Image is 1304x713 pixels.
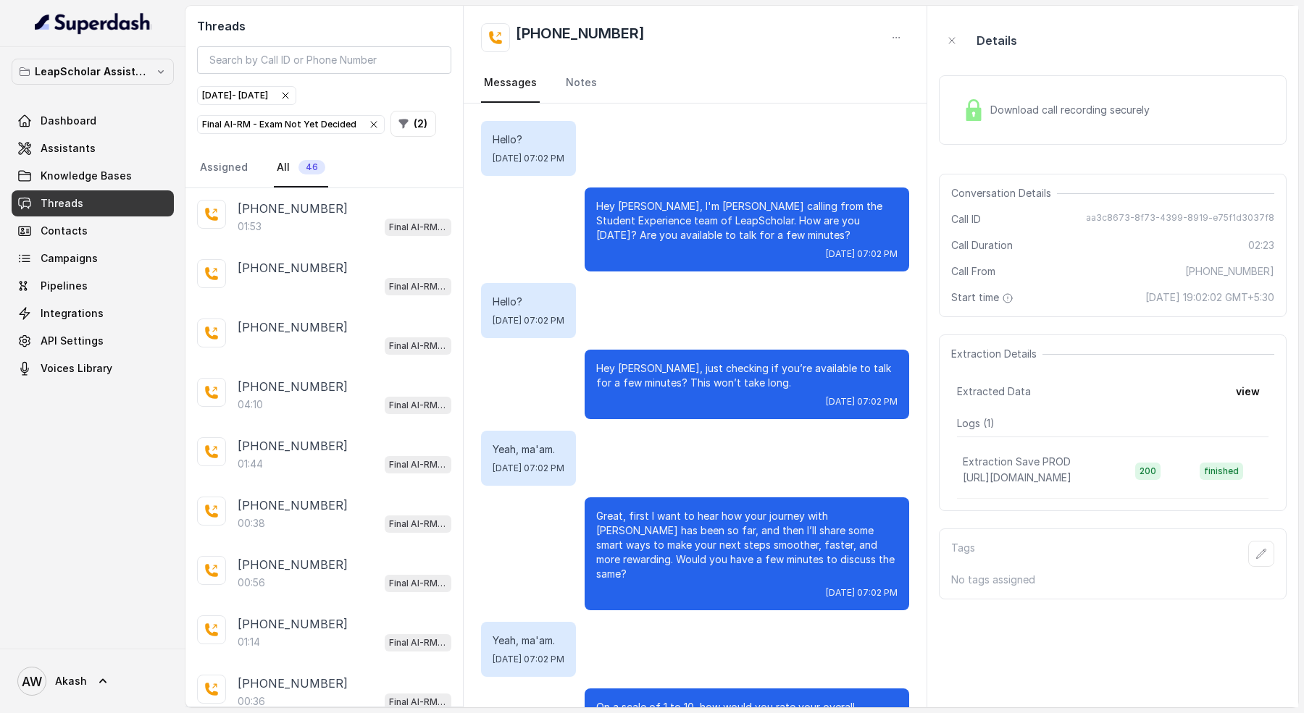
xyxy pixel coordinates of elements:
[951,347,1042,361] span: Extraction Details
[481,64,540,103] a: Messages
[197,148,251,187] a: Assigned
[12,300,174,326] a: Integrations
[1135,463,1161,480] span: 200
[951,264,995,279] span: Call From
[596,509,898,581] p: Great, first I want to hear how your journey with [PERSON_NAME] has been so far, and then I’ll sh...
[826,396,898,408] span: [DATE] 07:02 PM
[41,279,88,293] span: Pipelines
[389,457,447,472] p: Final AI-RM - Exam Not Yet Decided
[493,633,564,648] p: Yeah, ma'am.
[951,573,1274,587] p: No tags assigned
[493,295,564,309] p: Hello?
[238,397,263,412] p: 04:10
[238,556,348,573] p: [PHONE_NUMBER]
[238,615,348,633] p: [PHONE_NUMBER]
[12,135,174,161] a: Assistants
[55,674,87,688] span: Akash
[826,587,898,599] span: [DATE] 07:02 PM
[238,259,348,277] p: [PHONE_NUMBER]
[1145,290,1274,305] span: [DATE] 19:02:02 GMT+5:30
[238,516,265,531] p: 00:38
[389,576,447,591] p: Final AI-RM - Exam Not Yet Decided
[238,378,348,395] p: [PHONE_NUMBER]
[389,339,447,353] p: Final AI-RM - Exam Not Yet Decided
[1248,238,1274,253] span: 02:23
[12,190,174,216] a: Threads
[238,635,260,649] p: 01:14
[493,315,564,326] span: [DATE] 07:02 PM
[596,361,898,390] p: Hey [PERSON_NAME], just checking if you’re available to talk for a few minutes? This won’t take l...
[197,148,451,187] nav: Tabs
[963,455,1071,469] p: Extraction Save PROD
[389,636,447,650] p: Final AI-RM - Exam Not Yet Decided
[197,17,451,35] h2: Threads
[12,108,174,134] a: Dashboard
[389,279,447,294] p: Final AI-RM - Exam Not Yet Decided
[951,290,1016,305] span: Start time
[197,86,296,105] button: [DATE]- [DATE]
[41,114,96,128] span: Dashboard
[35,63,151,80] p: LeapScholar Assistant
[274,148,328,187] a: All46
[1185,264,1274,279] span: [PHONE_NUMBER]
[238,497,348,514] p: [PHONE_NUMBER]
[12,245,174,271] a: Campaigns
[1086,212,1274,227] span: aa3c8673-8f73-4399-8919-e75f1d3037f8
[12,328,174,354] a: API Settings
[493,153,564,164] span: [DATE] 07:02 PM
[481,64,909,103] nav: Tabs
[238,675,348,692] p: [PHONE_NUMBER]
[12,59,174,85] button: LeapScholar Assistant
[389,398,447,413] p: Final AI-RM - Exam Not Yet Decided
[826,248,898,260] span: [DATE] 07:02 PM
[957,384,1031,399] span: Extracted Data
[1227,379,1269,405] button: view
[197,115,385,134] button: Final AI-RM - Exam Not Yet Decided
[238,694,265,709] p: 00:36
[390,111,436,137] button: (2)
[516,23,645,52] h2: [PHONE_NUMBER]
[951,238,1013,253] span: Call Duration
[41,141,96,156] span: Assistants
[238,219,262,234] p: 01:53
[238,200,348,217] p: [PHONE_NUMBER]
[238,457,263,471] p: 01:44
[389,517,447,531] p: Final AI-RM - Exam Not Yet Decided
[951,541,975,567] p: Tags
[12,163,174,189] a: Knowledge Bases
[12,218,174,244] a: Contacts
[41,334,104,348] span: API Settings
[22,674,42,689] text: AW
[990,103,1155,117] span: Download call recording securely
[238,437,348,455] p: [PHONE_NUMBER]
[563,64,600,103] a: Notes
[951,186,1057,201] span: Conversation Details
[963,471,1071,484] span: [URL][DOMAIN_NAME]
[493,132,564,147] p: Hello?
[493,442,564,457] p: Yeah, ma'am.
[41,306,104,321] span: Integrations
[596,199,898,242] p: Hey [PERSON_NAME], I'm [PERSON_NAME] calling from the Student Experience team of LeapScholar. How...
[12,273,174,299] a: Pipelines
[41,251,98,266] span: Campaigns
[12,661,174,701] a: Akash
[238,318,348,336] p: [PHONE_NUMBER]
[298,160,325,174] span: 46
[493,463,564,474] span: [DATE] 07:02 PM
[202,88,291,103] div: [DATE] - [DATE]
[963,99,985,121] img: Lock Icon
[1200,463,1243,480] span: finished
[977,32,1017,49] p: Details
[389,695,447,709] p: Final AI-RM - Exam Not Yet Decided
[41,224,88,238] span: Contacts
[951,212,981,227] span: Call ID
[12,355,174,381] a: Voices Library
[197,46,451,74] input: Search by Call ID or Phone Number
[202,117,380,132] div: Final AI-RM - Exam Not Yet Decided
[41,169,132,183] span: Knowledge Bases
[493,654,564,665] span: [DATE] 07:02 PM
[35,12,151,35] img: light.svg
[41,361,112,376] span: Voices Library
[957,416,1269,431] p: Logs ( 1 )
[389,220,447,235] p: Final AI-RM - Exam Not Yet Decided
